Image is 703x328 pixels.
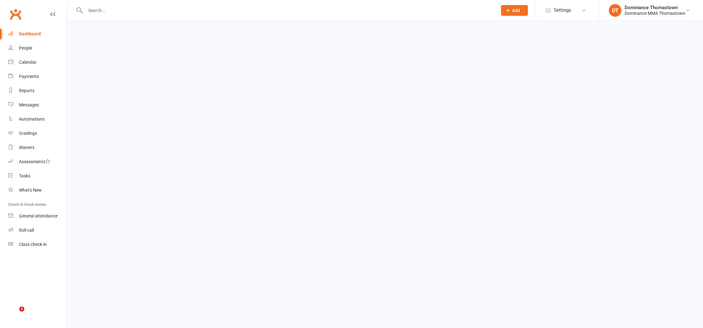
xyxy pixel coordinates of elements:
a: Gradings [8,126,67,140]
a: Clubworx [8,6,23,22]
span: 1 [19,307,24,312]
a: Automations [8,112,67,126]
div: Dashboard [19,31,41,36]
div: Gradings [19,131,37,136]
div: Waivers [19,145,34,150]
button: Add [501,5,528,16]
a: Dashboard [8,27,67,41]
div: Class check-in [19,242,47,247]
div: Assessments [19,159,50,164]
div: Automations [19,116,45,122]
a: People [8,41,67,55]
a: What's New [8,183,67,197]
div: Reports [19,88,34,93]
div: Dominance MMA Thomastown [625,10,685,16]
div: Roll call [19,228,34,233]
div: What's New [19,188,42,193]
div: Payments [19,74,39,79]
a: Roll call [8,223,67,237]
div: Dominance Thomastown [625,5,685,10]
a: Waivers [8,140,67,155]
iframe: Intercom live chat [6,307,21,322]
div: Calendar [19,60,37,65]
a: Payments [8,69,67,84]
div: General attendance [19,213,58,218]
input: Search... [83,6,493,15]
a: Tasks [8,169,67,183]
div: People [19,45,32,51]
a: Reports [8,84,67,98]
a: Assessments [8,155,67,169]
a: General attendance kiosk mode [8,209,67,223]
div: DT [609,4,621,17]
a: Calendar [8,55,67,69]
a: Messages [8,98,67,112]
span: Add [512,8,520,13]
div: Tasks [19,173,30,178]
div: Messages [19,102,39,107]
span: Settings [554,3,571,17]
a: Class kiosk mode [8,237,67,252]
